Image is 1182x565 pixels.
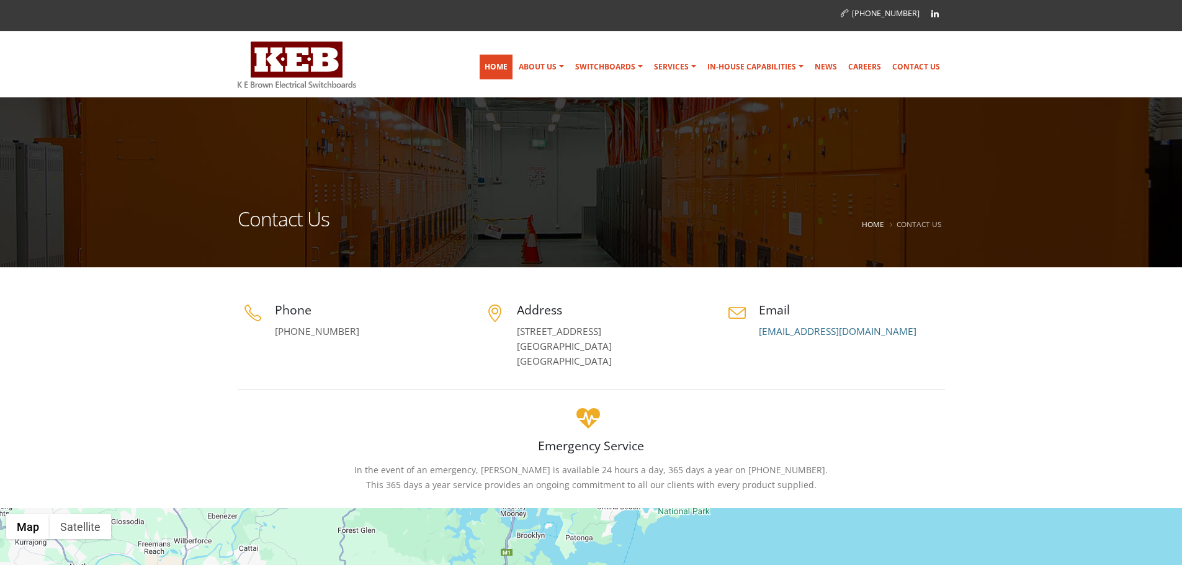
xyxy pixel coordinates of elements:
a: Services [649,55,701,79]
h4: Phone [275,301,461,318]
a: News [810,55,842,79]
a: Home [862,219,884,229]
a: About Us [514,55,569,79]
button: Show satellite imagery [50,514,111,539]
a: Contact Us [887,55,945,79]
a: [EMAIL_ADDRESS][DOMAIN_NAME] [759,325,916,338]
a: [PHONE_NUMBER] [275,325,359,338]
a: Careers [843,55,886,79]
h4: Emergency Service [238,437,945,454]
a: [PHONE_NUMBER] [841,8,920,19]
a: In-house Capabilities [702,55,808,79]
a: Home [480,55,513,79]
p: In the event of an emergency, [PERSON_NAME] is available 24 hours a day, 365 days a year on [PHON... [238,463,945,492]
button: Show street map [6,514,50,539]
a: [STREET_ADDRESS][GEOGRAPHIC_DATA][GEOGRAPHIC_DATA] [517,325,612,368]
a: Switchboards [570,55,648,79]
h1: Contact Us [238,209,329,244]
a: Linkedin [926,4,944,23]
li: Contact Us [887,216,942,232]
h4: Address [517,301,703,318]
h4: Email [759,301,945,318]
img: K E Brown Electrical Switchboards [238,42,356,88]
